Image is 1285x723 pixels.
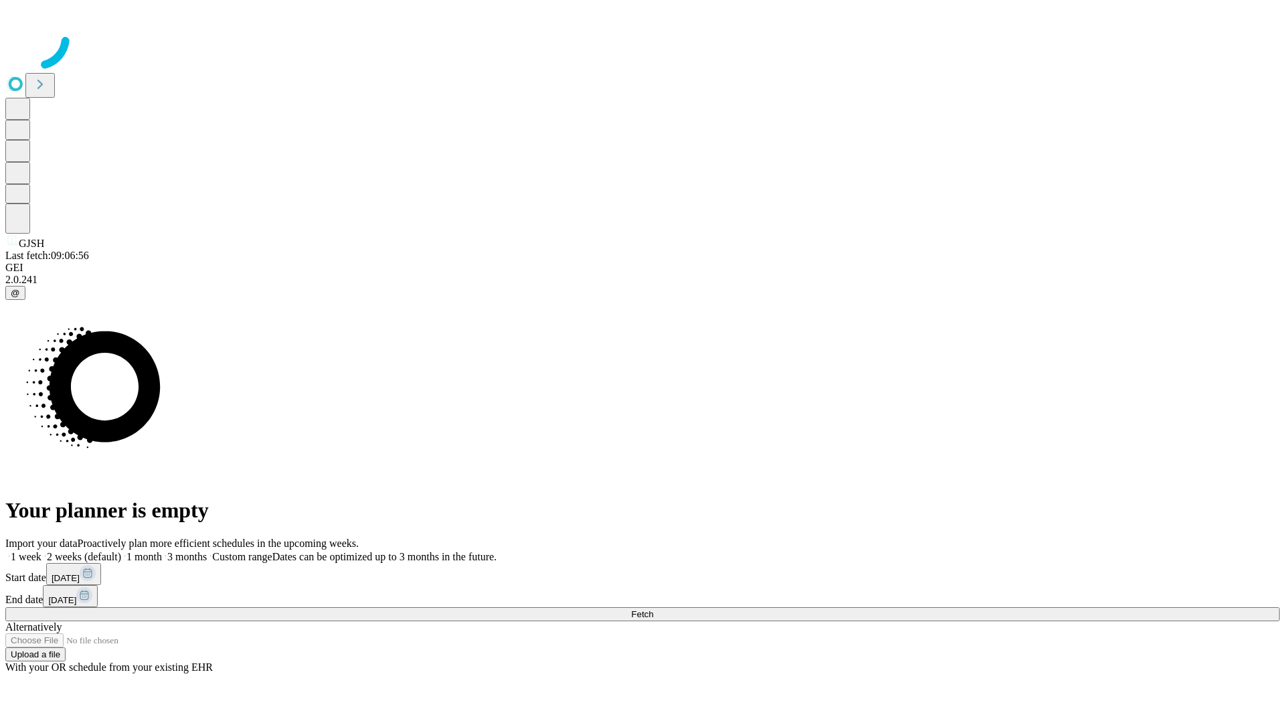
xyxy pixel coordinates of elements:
[11,551,41,562] span: 1 week
[5,250,89,261] span: Last fetch: 09:06:56
[126,551,162,562] span: 1 month
[19,238,44,249] span: GJSH
[78,538,359,549] span: Proactively plan more efficient schedules in the upcoming weeks.
[5,661,213,673] span: With your OR schedule from your existing EHR
[5,286,25,300] button: @
[631,609,653,619] span: Fetch
[212,551,272,562] span: Custom range
[167,551,207,562] span: 3 months
[43,585,98,607] button: [DATE]
[5,621,62,633] span: Alternatively
[5,538,78,549] span: Import your data
[5,563,1280,585] div: Start date
[272,551,497,562] span: Dates can be optimized up to 3 months in the future.
[47,551,121,562] span: 2 weeks (default)
[11,288,20,298] span: @
[5,647,66,661] button: Upload a file
[52,573,80,583] span: [DATE]
[5,274,1280,286] div: 2.0.241
[48,595,76,605] span: [DATE]
[46,563,101,585] button: [DATE]
[5,607,1280,621] button: Fetch
[5,498,1280,523] h1: Your planner is empty
[5,262,1280,274] div: GEI
[5,585,1280,607] div: End date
